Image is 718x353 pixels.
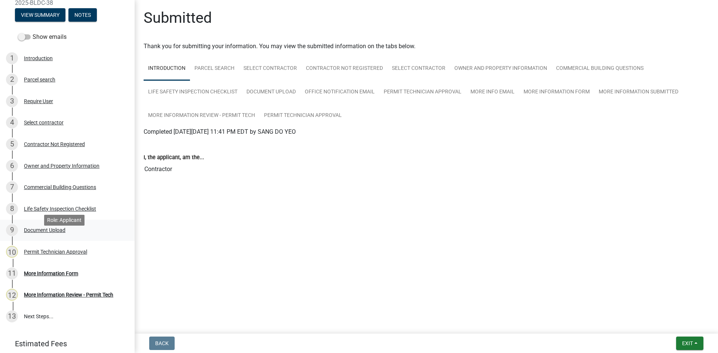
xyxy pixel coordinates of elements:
wm-modal-confirm: Notes [68,12,97,18]
button: Exit [676,337,703,350]
div: 1 [6,52,18,64]
a: Estimated Fees [6,336,123,351]
div: 7 [6,181,18,193]
a: More Info Email [466,80,519,104]
div: Require User [24,99,53,104]
div: Document Upload [24,227,65,233]
button: Back [149,337,175,350]
span: Back [155,340,169,346]
div: Commercial Building Questions [24,185,96,190]
a: Commercial Building Questions [552,57,648,81]
div: 13 [6,310,18,322]
a: Permit Technician Approval [379,80,466,104]
div: Role: Applicant [44,215,85,226]
a: Permit Technician Approval [260,104,346,128]
a: Select contractor [239,57,301,81]
a: Document Upload [242,80,300,104]
label: Show emails [18,32,67,41]
a: More Information Form [519,80,594,104]
a: Parcel search [190,57,239,81]
div: 12 [6,289,18,301]
div: More Information Review - Permit Tech [24,292,113,297]
div: 4 [6,117,18,128]
span: Exit [682,340,693,346]
div: Select contractor [24,120,64,125]
button: Notes [68,8,97,22]
div: 2 [6,74,18,86]
div: 10 [6,246,18,258]
a: Contractor Not Registered [301,57,387,81]
span: Completed [DATE][DATE] 11:41 PM EDT by SANG DO YEO [144,128,296,135]
div: More Information Form [24,271,78,276]
div: 6 [6,160,18,172]
div: Thank you for submitting your information. You may view the submitted information on the tabs below. [144,42,709,51]
div: Owner and Property Information [24,163,99,168]
div: Permit Technician Approval [24,249,87,254]
a: Life Safety Inspection Checklist [144,80,242,104]
a: More Information Submitted [594,80,683,104]
a: Office Notification Email [300,80,379,104]
a: Introduction [144,57,190,81]
div: 11 [6,267,18,279]
a: More Information Review - Permit Tech [144,104,260,128]
div: 3 [6,95,18,107]
a: Select contractor [387,57,450,81]
button: View Summary [15,8,65,22]
a: Owner and Property Information [450,57,552,81]
div: 5 [6,138,18,150]
div: Life Safety Inspection Checklist [24,206,96,211]
div: Introduction [24,56,53,61]
label: I, the applicant, am the... [144,155,204,160]
wm-modal-confirm: Summary [15,12,65,18]
div: 9 [6,224,18,236]
div: 8 [6,203,18,215]
div: Contractor Not Registered [24,142,85,147]
h1: Submitted [144,9,212,27]
div: Parcel search [24,77,55,82]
